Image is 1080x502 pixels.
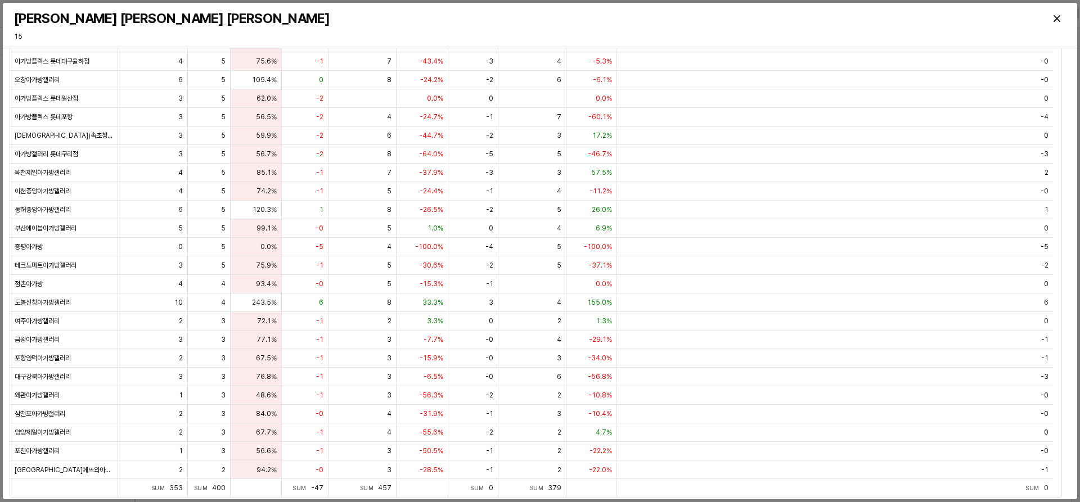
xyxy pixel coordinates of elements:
[557,372,561,381] span: 6
[557,428,561,437] span: 2
[587,298,612,307] span: 155.0%
[486,205,493,214] span: -2
[557,131,561,140] span: 3
[422,298,443,307] span: 33.3%
[221,446,226,455] span: 3
[419,168,443,177] span: -37.9%
[311,484,323,492] span: -47
[15,94,78,103] span: 아가방플렉스 롯데일산점
[316,428,323,437] span: -1
[178,372,183,381] span: 3
[387,391,391,400] span: 3
[14,11,801,26] h3: [PERSON_NAME] [PERSON_NAME] [PERSON_NAME]
[256,224,277,233] span: 99.1%
[15,112,73,121] span: 아가방플렉스 롯데포항
[1041,446,1048,455] span: -0
[420,465,443,474] span: -28.5%
[15,316,60,325] span: 여주아가방갤러리
[485,57,493,66] span: -3
[178,131,183,140] span: 3
[557,261,561,270] span: 5
[427,316,443,325] span: 3.3%
[221,261,226,270] span: 5
[1041,354,1048,363] span: -1
[1044,484,1048,492] span: 0
[557,298,561,307] span: 4
[589,335,612,344] span: -29.1%
[221,298,226,307] span: 4
[419,150,443,159] span: -64.0%
[221,335,226,344] span: 3
[15,446,60,455] span: 포천아가방갤러리
[178,75,183,84] span: 6
[15,150,78,159] span: 아가방갤러리 롯데구리점
[387,242,391,251] span: 4
[419,428,443,437] span: -55.6%
[15,298,71,307] span: 도봉신창아가방갤러리
[557,112,561,121] span: 7
[486,75,493,84] span: -2
[1044,428,1048,437] span: 0
[424,335,443,344] span: -7.7%
[178,205,183,214] span: 6
[179,391,183,400] span: 1
[1045,168,1048,177] span: 2
[316,465,323,474] span: -0
[15,131,113,140] span: [DEMOGRAPHIC_DATA])속초청학아가방
[256,131,277,140] span: 59.9%
[221,75,226,84] span: 5
[179,316,183,325] span: 2
[256,354,277,363] span: 67.5%
[15,354,71,363] span: 포항양덕아가방갤러리
[316,261,323,270] span: -1
[596,94,612,103] span: 0.0%
[557,168,561,177] span: 3
[178,261,183,270] span: 3
[592,131,612,140] span: 17.2%
[319,205,323,214] span: 1
[420,205,443,214] span: -26.5%
[592,205,612,214] span: 26.0%
[256,261,277,270] span: 75.9%
[1048,10,1066,28] button: Close
[169,484,183,492] span: 353
[256,187,277,196] span: 74.2%
[589,187,612,196] span: -11.2%
[387,261,391,270] span: 5
[316,242,323,251] span: -5
[557,57,561,66] span: 4
[557,409,561,418] span: 3
[15,428,71,437] span: 양양제일아가방갤러리
[256,428,277,437] span: 67.7%
[557,316,561,325] span: 2
[420,279,443,288] span: -15.3%
[178,279,183,288] span: 4
[316,391,323,400] span: -1
[256,465,277,474] span: 94.2%
[1041,112,1048,121] span: -4
[222,465,226,474] span: 2
[178,187,183,196] span: 4
[221,242,226,251] span: 5
[256,168,277,177] span: 85.1%
[252,75,277,84] span: 105.4%
[316,150,323,159] span: -2
[221,279,226,288] span: 4
[319,75,323,84] span: 0
[221,372,226,381] span: 3
[14,31,271,42] p: 15
[485,335,493,344] span: -0
[15,205,71,214] span: 동해중앙아가방갤러리
[1044,224,1048,233] span: 0
[256,150,277,159] span: 56.7%
[178,224,183,233] span: 5
[486,187,493,196] span: -1
[588,391,612,400] span: -10.8%
[15,465,113,474] span: [GEOGRAPHIC_DATA]에뜨와아가방갤러리
[221,94,226,103] span: 5
[530,485,548,491] span: Sum
[1044,316,1048,325] span: 0
[260,242,277,251] span: 0.0%
[557,354,561,363] span: 3
[316,372,323,381] span: -1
